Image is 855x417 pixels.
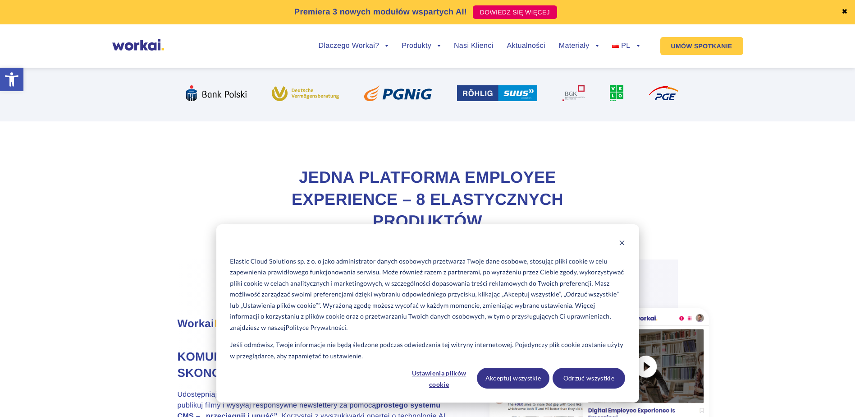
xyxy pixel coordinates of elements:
p: Jeśli odmówisz, Twoje informacje nie będą śledzone podczas odwiedzania tej witryny internetowej. ... [230,339,625,361]
h4: Komunikacja wewnętrzna skoncentrowana na pracownikach [178,348,448,381]
button: Ustawienia plików cookie [404,368,474,389]
a: Produkty [402,42,440,50]
a: Dlaczego Workai? [319,42,389,50]
span: PL [621,42,630,50]
a: Materiały [559,42,599,50]
h2: Jedna Platforma Employee Experience – 8 elastycznych produktów [247,167,608,232]
p: Premiera 3 nowych modułów wspartych AI! [294,6,467,18]
span: Intranet [214,318,252,330]
button: Dismiss cookie banner [619,238,625,250]
a: ✖ [841,9,848,16]
div: Cookie banner [216,224,639,403]
h3: Workai [178,316,448,332]
p: Elastic Cloud Solutions sp. z o. o jako administrator danych osobowych przetwarza Twoje dane osob... [230,256,625,334]
button: Akceptuj wszystkie [477,368,549,389]
a: Aktualności [507,42,545,50]
a: Nasi Klienci [454,42,493,50]
a: DOWIEDZ SIĘ WIĘCEJ [473,5,557,19]
a: UMÓW SPOTKANIE [660,37,743,55]
button: Odrzuć wszystkie [553,368,625,389]
a: Polityce Prywatności. [286,322,348,334]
